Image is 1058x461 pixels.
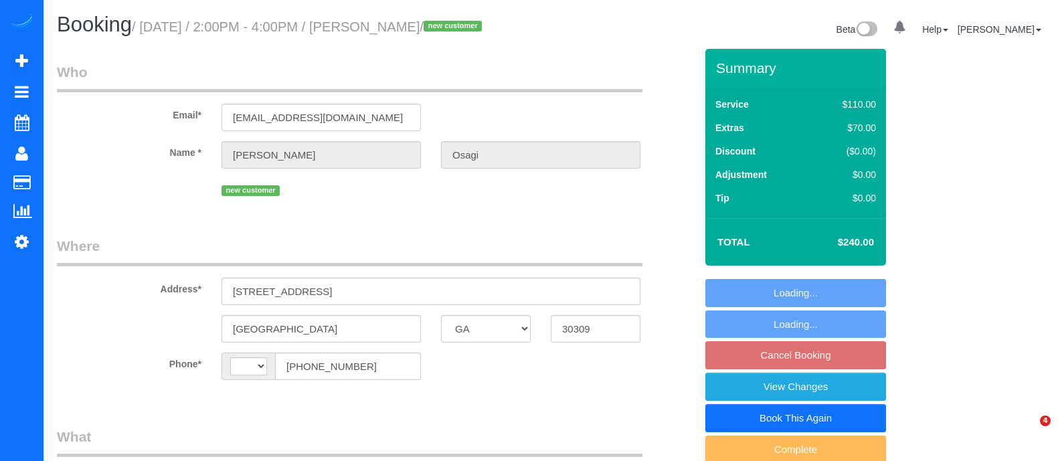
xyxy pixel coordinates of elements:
[716,60,879,76] h3: Summary
[715,145,756,158] label: Discount
[551,315,640,343] input: Zip Code*
[441,141,640,169] input: Last Name*
[275,353,421,380] input: Phone*
[57,62,642,92] legend: Who
[47,278,211,296] label: Address*
[705,404,886,432] a: Book This Again
[922,24,948,35] a: Help
[8,13,35,32] img: Automaid Logo
[958,24,1041,35] a: [PERSON_NAME]
[836,24,878,35] a: Beta
[420,19,487,34] span: /
[814,145,876,158] div: ($0.00)
[798,237,874,248] h4: $240.00
[57,13,132,36] span: Booking
[1012,416,1045,448] iframe: Intercom live chat
[222,315,421,343] input: City*
[814,168,876,181] div: $0.00
[47,353,211,371] label: Phone*
[705,373,886,401] a: View Changes
[47,141,211,159] label: Name *
[715,121,744,134] label: Extras
[222,141,421,169] input: First Name*
[715,168,767,181] label: Adjustment
[814,121,876,134] div: $70.00
[57,236,642,266] legend: Where
[715,98,749,111] label: Service
[222,185,280,196] span: new customer
[814,98,876,111] div: $110.00
[855,21,877,39] img: New interface
[717,236,750,248] strong: Total
[814,191,876,205] div: $0.00
[1040,416,1051,426] span: 4
[47,104,211,122] label: Email*
[222,104,421,131] input: Email*
[424,21,482,31] span: new customer
[715,191,729,205] label: Tip
[57,427,642,457] legend: What
[132,19,486,34] small: / [DATE] / 2:00PM - 4:00PM / [PERSON_NAME]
